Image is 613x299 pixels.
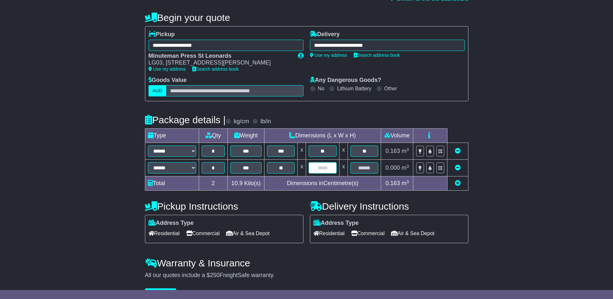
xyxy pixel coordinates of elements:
[227,176,264,191] td: Kilo(s)
[298,143,306,160] td: x
[381,129,413,143] td: Volume
[455,180,461,186] a: Add new item
[313,220,359,227] label: Address Type
[192,66,239,72] a: Search address book
[234,118,249,125] label: kg/cm
[402,164,409,171] span: m
[199,129,227,143] td: Qty
[264,176,381,191] td: Dimensions in Centimetre(s)
[310,77,381,84] label: Any Dangerous Goods?
[384,85,397,92] label: Other
[310,201,468,212] h4: Delivery Instructions
[402,148,409,154] span: m
[145,129,199,143] td: Type
[231,180,243,186] span: 10.9
[298,160,306,176] td: x
[264,129,381,143] td: Dimensions (L x W x H)
[318,85,324,92] label: No
[148,85,167,96] label: AUD
[226,228,270,238] span: Air & Sea Depot
[145,272,468,279] div: All our quotes include a $ FreightSafe warranty.
[455,148,461,154] a: Remove this item
[148,220,194,227] label: Address Type
[313,228,345,238] span: Residential
[310,53,347,58] a: Use my address
[148,77,187,84] label: Goods Value
[339,160,348,176] td: x
[148,31,175,38] label: Pickup
[310,31,340,38] label: Delivery
[337,85,371,92] label: Lithium Battery
[148,59,292,66] div: LG03, [STREET_ADDRESS][PERSON_NAME]
[386,148,400,154] span: 0.163
[145,176,199,191] td: Total
[391,228,435,238] span: Air & Sea Depot
[351,228,385,238] span: Commercial
[402,180,409,186] span: m
[407,147,409,152] sup: 3
[148,66,186,72] a: Use my address
[260,118,271,125] label: lb/in
[354,53,400,58] a: Search address book
[210,272,220,278] span: 250
[455,164,461,171] a: Remove this item
[145,258,468,268] h4: Warranty & Insurance
[407,164,409,169] sup: 3
[148,53,292,60] div: Minuteman Press St Leonards
[227,129,264,143] td: Weight
[339,143,348,160] td: x
[145,115,226,125] h4: Package details |
[148,228,180,238] span: Residential
[145,201,303,212] h4: Pickup Instructions
[186,228,220,238] span: Commercial
[386,164,400,171] span: 0.000
[386,180,400,186] span: 0.163
[407,179,409,184] sup: 3
[199,176,227,191] td: 2
[145,12,468,23] h4: Begin your quote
